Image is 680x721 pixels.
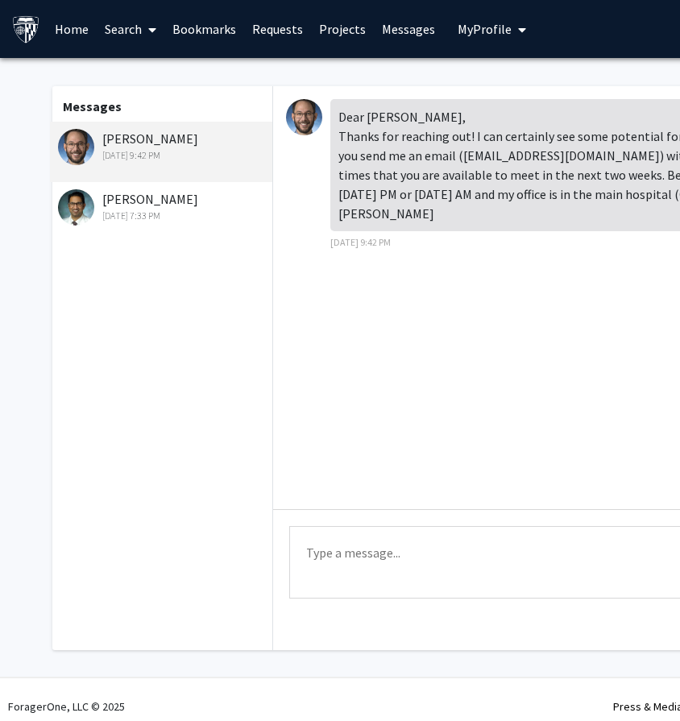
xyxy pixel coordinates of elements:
img: Jeffrey Tornheim [58,129,94,165]
a: Search [97,1,164,57]
div: [PERSON_NAME] [58,189,268,223]
div: [DATE] 7:33 PM [58,209,268,223]
a: Bookmarks [164,1,244,57]
img: Raj Mukherjee [58,189,94,226]
span: My Profile [458,21,512,37]
div: [DATE] 9:42 PM [58,148,268,163]
iframe: Chat [12,648,68,709]
div: [PERSON_NAME] [58,129,268,163]
img: Jeffrey Tornheim [286,99,322,135]
a: Projects [311,1,374,57]
b: Messages [63,98,122,114]
a: Messages [374,1,443,57]
img: Johns Hopkins University Logo [12,15,40,44]
span: [DATE] 9:42 PM [330,236,391,248]
a: Requests [244,1,311,57]
a: Home [47,1,97,57]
